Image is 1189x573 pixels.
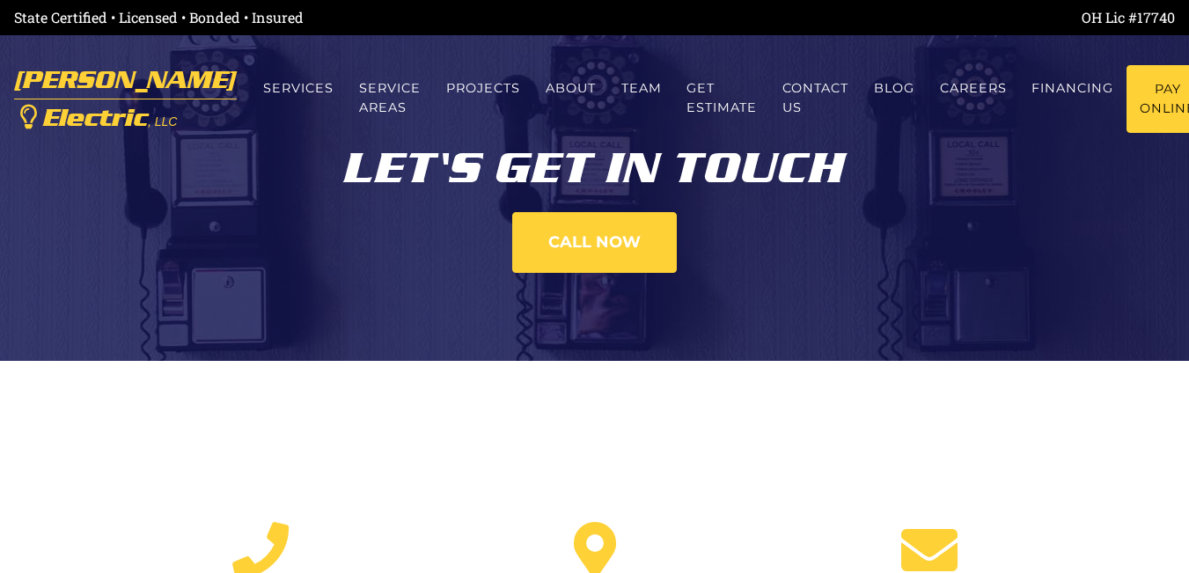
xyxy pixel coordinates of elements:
a: Get estimate [674,65,770,131]
a: Service Areas [347,65,434,131]
div: OH Lic #17740 [595,7,1176,28]
span: , LLC [148,114,177,129]
a: Team [608,65,674,112]
a: About [532,65,608,112]
div: State Certified • Licensed • Bonded • Insured [14,7,595,28]
a: [PERSON_NAME] Electric, LLC [14,57,237,141]
a: Blog [861,65,927,112]
a: Projects [434,65,533,112]
a: Financing [1019,65,1127,112]
a: Contact us [770,65,862,131]
a: Services [251,65,347,112]
a: Careers [927,65,1019,112]
a: Call now [512,212,677,273]
div: Let's get in touch [106,132,1083,190]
